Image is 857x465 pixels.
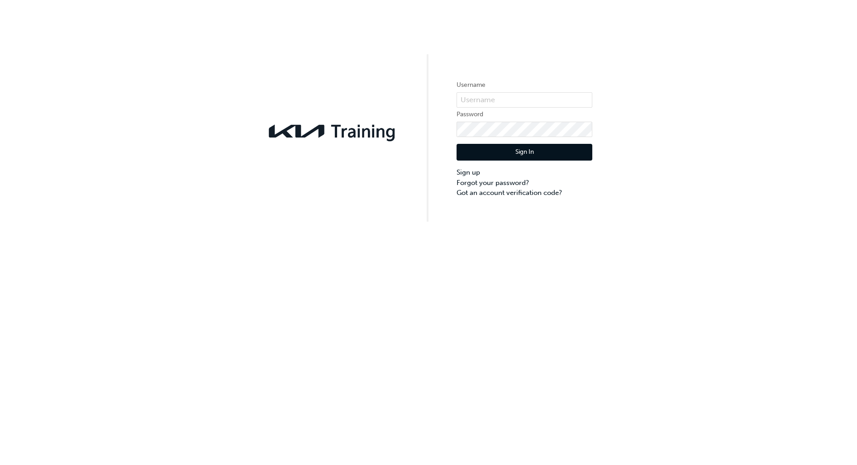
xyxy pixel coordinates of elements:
label: Password [457,109,592,120]
input: Username [457,92,592,108]
a: Sign up [457,167,592,178]
a: Got an account verification code? [457,188,592,198]
a: Forgot your password? [457,178,592,188]
button: Sign In [457,144,592,161]
label: Username [457,80,592,90]
img: kia-training [265,119,400,143]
